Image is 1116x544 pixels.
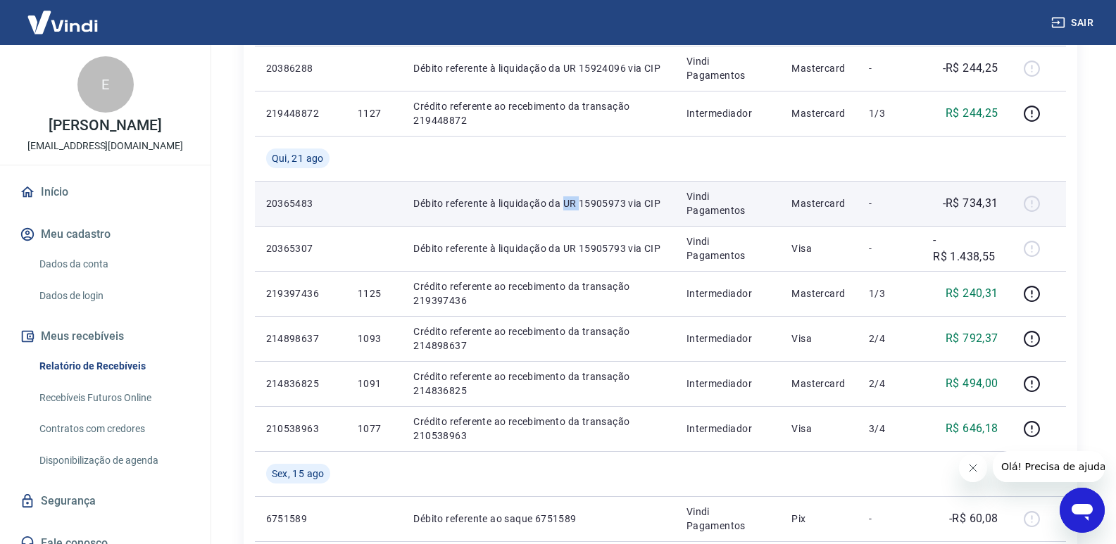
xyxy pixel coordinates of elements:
[869,377,910,391] p: 2/4
[791,106,846,120] p: Mastercard
[413,61,664,75] p: Débito referente à liquidação da UR 15924096 via CIP
[791,241,846,255] p: Visa
[413,196,664,210] p: Débito referente à liquidação da UR 15905973 via CIP
[943,195,998,212] p: -R$ 734,31
[869,196,910,210] p: -
[943,60,998,77] p: -R$ 244,25
[8,10,118,21] span: Olá! Precisa de ajuda?
[17,321,194,352] button: Meus recebíveis
[959,454,987,482] iframe: Fechar mensagem
[946,105,998,122] p: R$ 244,25
[266,61,335,75] p: 20386288
[791,377,846,391] p: Mastercard
[272,151,324,165] span: Qui, 21 ago
[413,99,664,127] p: Crédito referente ao recebimento da transação 219448872
[358,106,391,120] p: 1127
[791,512,846,526] p: Pix
[869,331,910,346] p: 2/4
[413,241,664,255] p: Débito referente à liquidação da UR 15905793 via CIP
[949,510,998,527] p: -R$ 60,08
[266,377,335,391] p: 214836825
[413,512,664,526] p: Débito referente ao saque 6751589
[413,279,664,308] p: Crédito referente ao recebimento da transação 219397436
[266,331,335,346] p: 214898637
[17,219,194,250] button: Meu cadastro
[358,286,391,301] p: 1125
[869,241,910,255] p: -
[266,286,335,301] p: 219397436
[869,422,910,436] p: 3/4
[34,250,194,279] a: Dados da conta
[869,106,910,120] p: 1/3
[17,177,194,208] a: Início
[686,331,770,346] p: Intermediador
[17,1,108,44] img: Vindi
[49,118,161,133] p: [PERSON_NAME]
[686,422,770,436] p: Intermediador
[993,451,1105,482] iframe: Mensagem da empresa
[77,56,134,113] div: E
[358,422,391,436] p: 1077
[34,446,194,475] a: Disponibilização de agenda
[686,505,770,533] p: Vindi Pagamentos
[413,415,664,443] p: Crédito referente ao recebimento da transação 210538963
[933,232,998,265] p: -R$ 1.438,55
[34,352,194,381] a: Relatório de Recebíveis
[413,324,664,353] p: Crédito referente ao recebimento da transação 214898637
[266,422,335,436] p: 210538963
[358,331,391,346] p: 1093
[791,196,846,210] p: Mastercard
[17,486,194,517] a: Segurança
[34,384,194,412] a: Recebíveis Futuros Online
[791,286,846,301] p: Mastercard
[869,286,910,301] p: 1/3
[266,106,335,120] p: 219448872
[686,234,770,262] p: Vindi Pagamentos
[266,196,335,210] p: 20365483
[791,422,846,436] p: Visa
[1048,10,1099,36] button: Sair
[869,61,910,75] p: -
[946,285,998,302] p: R$ 240,31
[869,512,910,526] p: -
[791,331,846,346] p: Visa
[686,106,770,120] p: Intermediador
[266,512,335,526] p: 6751589
[946,375,998,392] p: R$ 494,00
[686,286,770,301] p: Intermediador
[272,467,325,481] span: Sex, 15 ago
[266,241,335,255] p: 20365307
[27,139,183,153] p: [EMAIL_ADDRESS][DOMAIN_NAME]
[413,369,664,398] p: Crédito referente ao recebimento da transação 214836825
[686,189,770,217] p: Vindi Pagamentos
[34,415,194,443] a: Contratos com credores
[686,54,770,82] p: Vindi Pagamentos
[946,420,998,437] p: R$ 646,18
[791,61,846,75] p: Mastercard
[358,377,391,391] p: 1091
[1060,488,1105,533] iframe: Botão para abrir a janela de mensagens
[946,330,998,347] p: R$ 792,37
[34,282,194,310] a: Dados de login
[686,377,770,391] p: Intermediador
